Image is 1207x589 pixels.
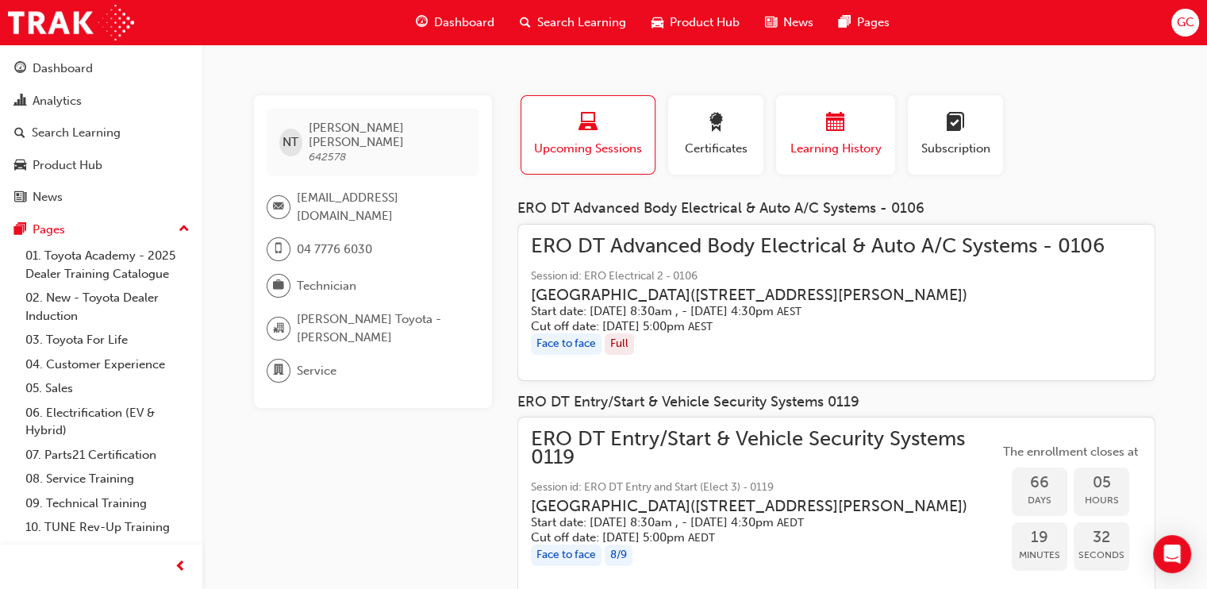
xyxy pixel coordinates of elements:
div: Face to face [531,333,602,355]
a: Product Hub [6,151,196,180]
span: ERO DT Entry/Start & Vehicle Security Systems 0119 [531,430,999,466]
a: pages-iconPages [826,6,902,39]
div: Search Learning [32,124,121,142]
a: 01. Toyota Academy - 2025 Dealer Training Catalogue [19,244,196,286]
span: car-icon [652,13,663,33]
span: Service [297,362,336,380]
div: 8 / 9 [605,545,632,566]
span: news-icon [14,191,26,205]
span: The enrollment closes at [999,443,1142,461]
span: department-icon [273,360,284,381]
span: Seconds [1074,546,1129,564]
div: ERO DT Advanced Body Electrical & Auto A/C Systems - 0106 [517,200,1155,218]
span: Session id: ERO DT Entry and Start (Elect 3) - 0119 [531,479,999,497]
span: laptop-icon [579,113,598,134]
span: Product Hub [670,13,740,32]
div: Analytics [33,92,82,110]
div: Dashboard [33,60,93,78]
a: 09. Technical Training [19,491,196,516]
span: news-icon [765,13,777,33]
a: 10. TUNE Rev-Up Training [19,515,196,540]
div: Open Intercom Messenger [1153,535,1191,573]
h5: Cut off date: [DATE] 5:00pm [531,319,1079,334]
a: ERO DT Entry/Start & Vehicle Security Systems 0119Session id: ERO DT Entry and Start (Elect 3) - ... [531,430,1142,587]
span: guage-icon [14,62,26,76]
div: News [33,188,63,206]
span: [EMAIL_ADDRESS][DOMAIN_NAME] [297,189,467,225]
div: ERO DT Entry/Start & Vehicle Security Systems 0119 [517,394,1155,411]
button: Upcoming Sessions [521,95,655,175]
span: up-icon [179,219,190,240]
span: 04 7776 6030 [297,241,372,259]
span: Pages [857,13,890,32]
button: GC [1171,9,1199,37]
a: 08. Service Training [19,467,196,491]
a: car-iconProduct Hub [639,6,752,39]
span: Australian Eastern Daylight Time AEDT [777,516,804,529]
span: calendar-icon [826,113,845,134]
div: Pages [33,221,65,239]
span: briefcase-icon [273,275,284,296]
a: News [6,183,196,212]
button: DashboardAnalyticsSearch LearningProduct HubNews [6,51,196,215]
span: 642578 [309,150,346,164]
span: pages-icon [839,13,851,33]
span: Hours [1074,491,1129,510]
span: Session id: ERO Electrical 2 - 0106 [531,268,1105,286]
span: Search Learning [537,13,626,32]
span: GC [1176,13,1194,32]
h3: [GEOGRAPHIC_DATA] ( [STREET_ADDRESS][PERSON_NAME] ) [531,497,974,515]
span: Certificates [680,140,751,158]
span: prev-icon [175,557,186,577]
h5: Start date: [DATE] 8:30am , - [DATE] 4:30pm [531,515,974,530]
a: 05. Sales [19,376,196,401]
span: Minutes [1012,546,1067,564]
a: Search Learning [6,118,196,148]
h5: Cut off date: [DATE] 5:00pm [531,530,974,545]
span: mobile-icon [273,239,284,260]
a: 03. Toyota For Life [19,328,196,352]
span: Australian Eastern Daylight Time AEDT [688,531,715,545]
span: 05 [1074,474,1129,492]
span: [PERSON_NAME] [PERSON_NAME] [309,121,467,149]
button: Pages [6,215,196,244]
span: ERO DT Advanced Body Electrical & Auto A/C Systems - 0106 [531,237,1105,256]
a: Dashboard [6,54,196,83]
span: Learning History [788,140,883,158]
span: NT [283,133,298,152]
span: guage-icon [416,13,428,33]
span: Upcoming Sessions [533,140,643,158]
h3: [GEOGRAPHIC_DATA] ( [STREET_ADDRESS][PERSON_NAME] ) [531,286,1079,304]
img: Trak [8,5,134,40]
a: search-iconSearch Learning [507,6,639,39]
span: learningplan-icon [946,113,965,134]
a: 04. Customer Experience [19,352,196,377]
a: 06. Electrification (EV & Hybrid) [19,401,196,443]
span: Australian Eastern Standard Time AEST [777,305,801,318]
span: Days [1012,491,1067,510]
span: search-icon [520,13,531,33]
div: Product Hub [33,156,102,175]
a: 02. New - Toyota Dealer Induction [19,286,196,328]
span: pages-icon [14,223,26,237]
div: Full [605,333,634,355]
a: All Pages [19,540,196,564]
a: guage-iconDashboard [403,6,507,39]
span: award-icon [706,113,725,134]
span: email-icon [273,197,284,218]
button: Certificates [668,95,763,175]
button: Subscription [908,95,1003,175]
span: [PERSON_NAME] Toyota - [PERSON_NAME] [297,310,467,346]
a: ERO DT Advanced Body Electrical & Auto A/C Systems - 0106Session id: ERO Electrical 2 - 0106[GEOG... [531,237,1142,368]
span: organisation-icon [273,318,284,339]
span: chart-icon [14,94,26,109]
span: 32 [1074,529,1129,547]
button: Learning History [776,95,895,175]
span: Australian Eastern Standard Time AEST [688,320,713,333]
h5: Start date: [DATE] 8:30am , - [DATE] 4:30pm [531,304,1079,319]
span: car-icon [14,159,26,173]
span: Dashboard [434,13,494,32]
a: 07. Parts21 Certification [19,443,196,468]
span: 66 [1012,474,1067,492]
